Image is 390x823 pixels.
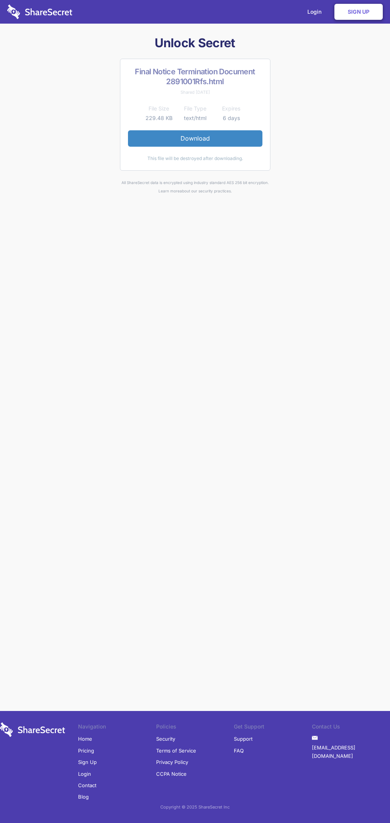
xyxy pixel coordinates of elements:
[78,756,97,768] a: Sign Up
[78,768,91,780] a: Login
[177,104,213,113] th: File Type
[78,722,156,733] li: Navigation
[156,768,187,780] a: CCPA Notice
[312,742,390,762] a: [EMAIL_ADDRESS][DOMAIN_NAME]
[78,745,94,756] a: Pricing
[234,745,244,756] a: FAQ
[177,114,213,123] td: text/html
[213,114,249,123] td: 6 days
[141,114,177,123] td: 229.48 KB
[78,733,92,745] a: Home
[128,67,262,86] h2: Final Notice Termination Document 2891001Rfs.html
[234,733,253,745] a: Support
[234,722,312,733] li: Get Support
[213,104,249,113] th: Expires
[158,189,180,193] a: Learn more
[156,733,175,745] a: Security
[78,791,89,802] a: Blog
[334,4,383,20] a: Sign Up
[128,88,262,96] div: Shared [DATE]
[141,104,177,113] th: File Size
[312,722,390,733] li: Contact Us
[128,130,262,146] a: Download
[128,154,262,163] div: This file will be destroyed after downloading.
[156,756,188,768] a: Privacy Policy
[78,780,96,791] a: Contact
[156,722,234,733] li: Policies
[7,5,72,19] img: logo-wordmark-white-trans-d4663122ce5f474addd5e946df7df03e33cb6a1c49d2221995e7729f52c070b2.svg
[156,745,196,756] a: Terms of Service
